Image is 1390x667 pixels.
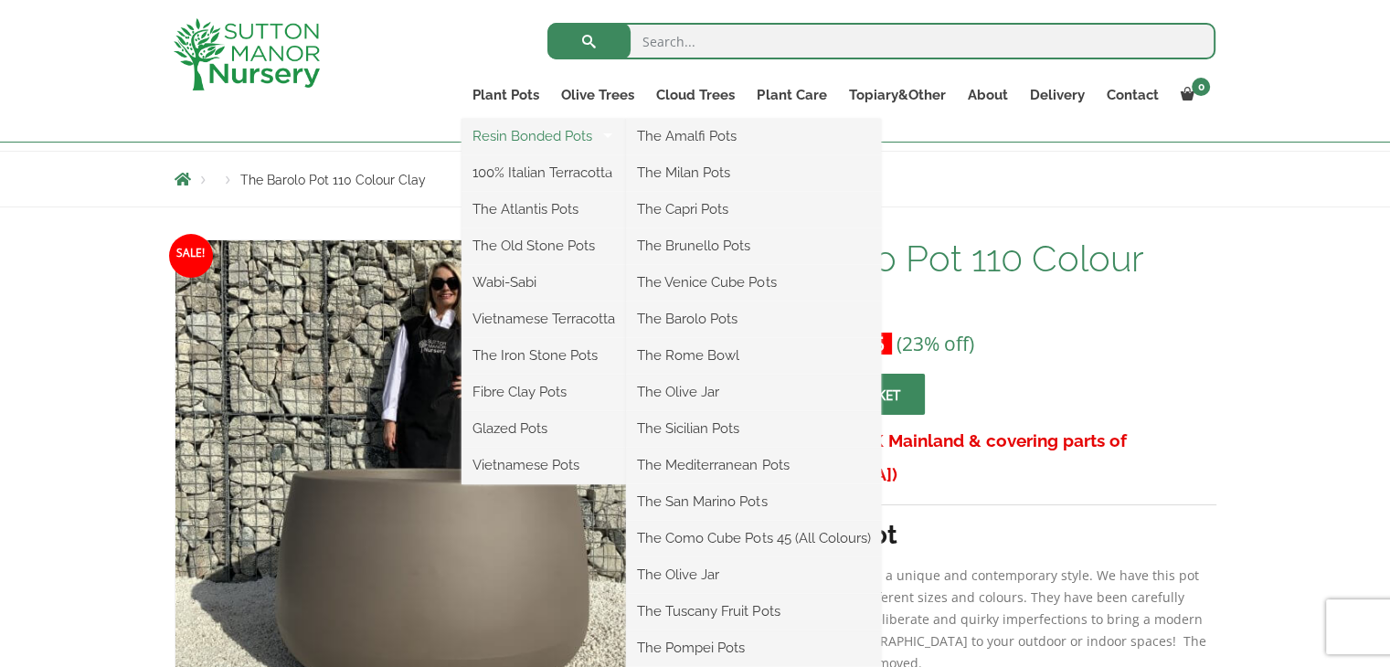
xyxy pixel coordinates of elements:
a: The Pompei Pots [626,634,881,662]
a: The Mediterranean Pots [626,451,881,479]
span: Sale! [169,234,213,278]
a: Resin Bonded Pots [462,122,626,150]
a: The Milan Pots [626,159,881,186]
a: The San Marino Pots [626,488,881,515]
a: 100% Italian Terracotta [462,159,626,186]
img: logo [174,18,320,90]
span: The Barolo Pot 110 Colour Clay [240,173,426,187]
a: The Brunello Pots [626,232,881,259]
a: The Capri Pots [626,196,881,223]
a: 0 [1169,82,1215,108]
h3: FREE SHIPPING! (UK Mainland & covering parts of [GEOGRAPHIC_DATA]) [716,424,1215,492]
a: The Olive Jar [626,378,881,406]
a: Contact [1095,82,1169,108]
a: Olive Trees [550,82,645,108]
a: The Como Cube Pots 45 (All Colours) [626,524,881,552]
a: Delivery [1018,82,1095,108]
a: The Olive Jar [626,561,881,588]
span: (23% off) [897,331,974,356]
a: The Iron Stone Pots [462,342,626,369]
a: Wabi-Sabi [462,269,626,296]
a: Cloud Trees [645,82,746,108]
a: About [956,82,1018,108]
h1: The Barolo Pot 110 Colour Clay [716,239,1215,316]
a: The Rome Bowl [626,342,881,369]
a: The Sicilian Pots [626,415,881,442]
a: Vietnamese Terracotta [462,305,626,333]
a: The Amalfi Pots [626,122,881,150]
a: Vietnamese Pots [462,451,626,479]
a: The Venice Cube Pots [626,269,881,296]
a: Fibre Clay Pots [462,378,626,406]
a: Plant Pots [462,82,550,108]
a: Plant Care [746,82,837,108]
nav: Breadcrumbs [175,172,1216,186]
a: Topiary&Other [837,82,956,108]
a: Glazed Pots [462,415,626,442]
input: Search... [547,23,1215,59]
a: The Atlantis Pots [462,196,626,223]
a: The Tuscany Fruit Pots [626,598,881,625]
a: The Old Stone Pots [462,232,626,259]
a: The Barolo Pots [626,305,881,333]
span: 0 [1192,78,1210,96]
